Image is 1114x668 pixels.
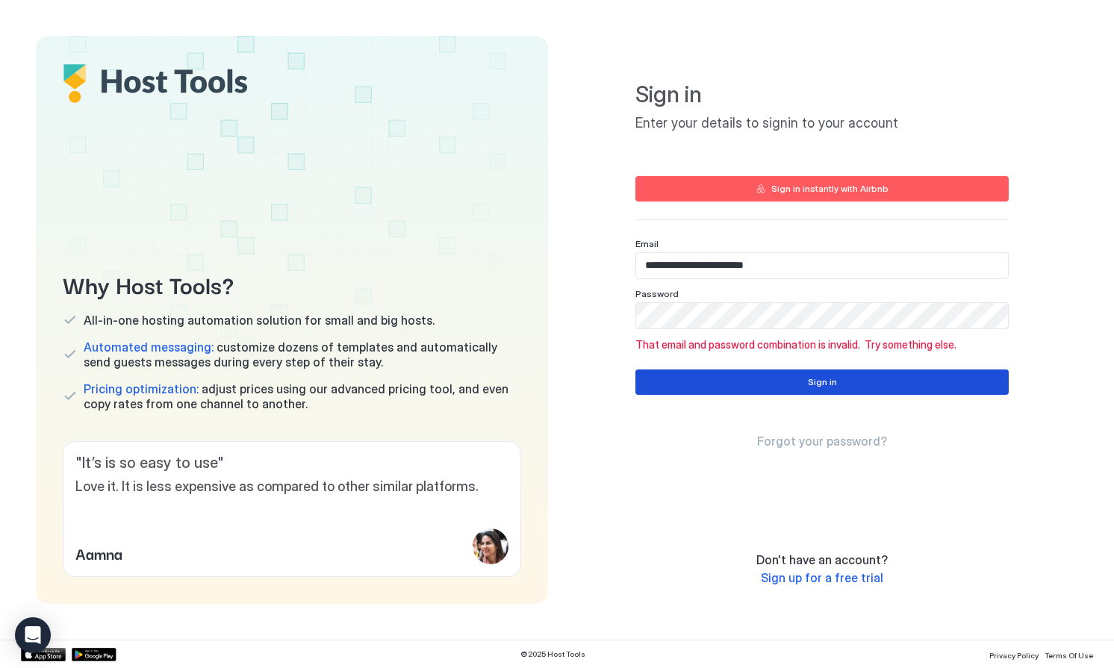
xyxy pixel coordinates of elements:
span: Automated messaging: [84,340,214,355]
input: Input Field [636,253,1008,278]
span: Love it. It is less expensive as compared to other similar platforms. [75,478,508,496]
a: Forgot your password? [757,434,887,449]
button: Sign in instantly with Airbnb [635,176,1009,202]
span: © 2025 Host Tools [520,649,585,659]
span: That email and password combination is invalid. Try something else. [635,338,1009,352]
span: Pricing optimization: [84,381,199,396]
span: " It’s is so easy to use " [75,454,508,472]
input: Input Field [636,303,1008,328]
span: Terms Of Use [1045,651,1093,660]
span: Aamna [75,542,122,564]
div: profile [473,528,508,564]
span: Password [635,288,679,299]
div: Sign in [808,375,837,389]
a: Google Play Store [72,648,116,661]
a: Sign up for a free trial [761,570,883,586]
a: Terms Of Use [1045,646,1093,662]
span: Privacy Policy [989,651,1039,660]
button: Sign in [635,369,1009,395]
span: Why Host Tools? [63,267,521,301]
span: Enter your details to signin to your account [635,115,1009,132]
span: adjust prices using our advanced pricing tool, and even copy rates from one channel to another. [84,381,521,411]
span: Forgot your password? [757,434,887,449]
span: All-in-one hosting automation solution for small and big hosts. [84,313,435,328]
div: Open Intercom Messenger [15,617,51,653]
span: Sign up for a free trial [761,570,883,585]
div: Sign in instantly with Airbnb [771,182,889,196]
a: App Store [21,648,66,661]
span: Don't have an account? [756,552,888,567]
a: Privacy Policy [989,646,1039,662]
span: Email [635,238,659,249]
span: Sign in [635,81,1009,109]
span: customize dozens of templates and automatically send guests messages during every step of their s... [84,340,521,369]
